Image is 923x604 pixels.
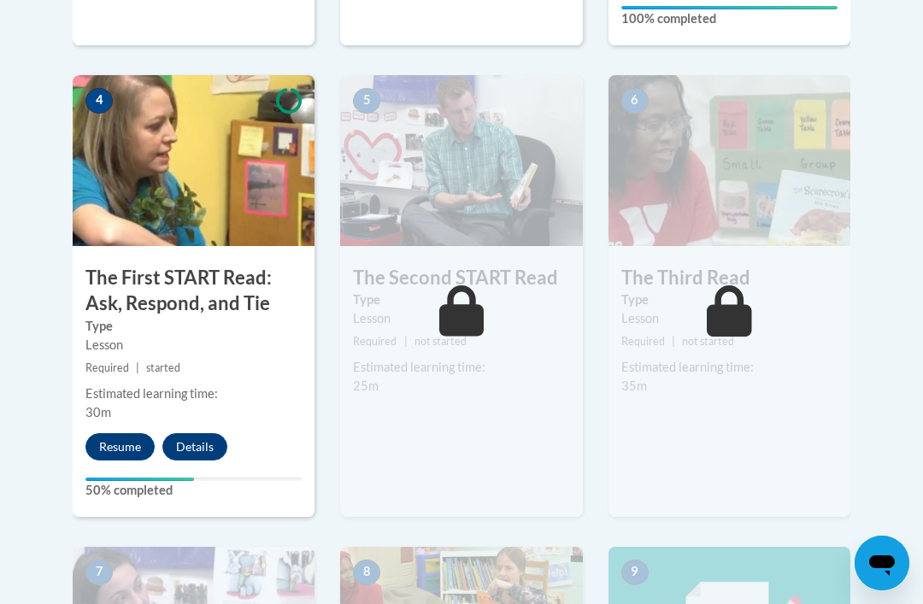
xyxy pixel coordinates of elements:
[353,560,380,585] span: 8
[353,88,380,114] span: 5
[85,481,302,500] label: 50% completed
[621,309,838,328] div: Lesson
[73,265,315,318] h3: The First START Read: Ask, Respond, and Tie
[672,335,675,348] span: |
[73,75,315,246] img: Course Image
[621,378,647,393] span: 35m
[621,88,649,114] span: 6
[621,560,649,585] span: 9
[85,433,155,460] button: Resume
[353,378,379,393] span: 25m
[340,265,582,291] h3: The Second START Read
[340,75,582,246] img: Course Image
[621,6,838,9] div: Your progress
[414,335,467,348] span: not started
[85,361,129,374] span: Required
[621,335,665,348] span: Required
[136,361,139,374] span: |
[85,88,113,114] span: 4
[682,335,734,348] span: not started
[85,384,302,403] div: Estimated learning time:
[85,560,113,585] span: 7
[404,335,408,348] span: |
[621,9,838,28] label: 100% completed
[85,478,194,481] div: Your progress
[353,335,397,348] span: Required
[353,358,569,377] div: Estimated learning time:
[353,290,569,309] label: Type
[85,317,302,336] label: Type
[353,309,569,328] div: Lesson
[162,433,227,460] button: Details
[85,336,302,355] div: Lesson
[855,536,909,590] iframe: Button to launch messaging window
[621,358,838,377] div: Estimated learning time:
[85,405,111,419] span: 30m
[608,265,850,291] h3: The Third Read
[146,361,180,374] span: started
[608,75,850,246] img: Course Image
[621,290,838,309] label: Type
